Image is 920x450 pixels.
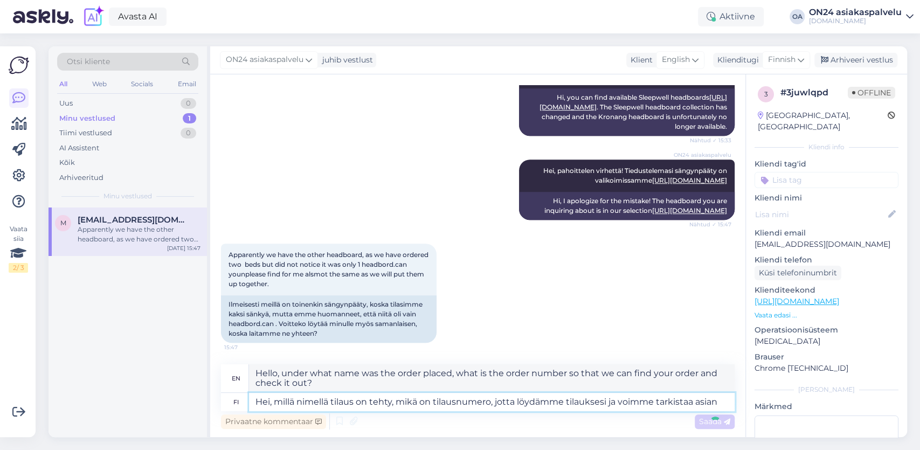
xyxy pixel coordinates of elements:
[755,192,898,204] p: Kliendi nimi
[755,324,898,336] p: Operatsioonisüsteem
[713,54,759,66] div: Klienditugi
[755,266,841,280] div: Küsi telefoninumbrit
[318,54,373,66] div: juhib vestlust
[103,191,152,201] span: Minu vestlused
[814,53,897,67] div: Arhiveeri vestlus
[755,336,898,347] p: [MEDICAL_DATA]
[755,209,886,220] input: Lisa nimi
[59,143,99,154] div: AI Assistent
[59,157,75,168] div: Kõik
[9,263,28,273] div: 2 / 3
[780,86,848,99] div: # 3juwlqpd
[543,167,729,184] span: Hei, pahoittelen virhettä! Tiedustelemasi sängynpääty on valikoimissamme
[698,7,764,26] div: Aktiivne
[848,87,895,99] span: Offline
[755,310,898,320] p: Vaata edasi ...
[229,251,430,288] span: Apparently we have the other headboard, as we have ordered two beds but did not notice it was onl...
[226,54,303,66] span: ON24 asiakaspalvelu
[755,227,898,239] p: Kliendi email
[59,113,115,124] div: Minu vestlused
[181,98,196,109] div: 0
[755,296,839,306] a: [URL][DOMAIN_NAME]
[790,9,805,24] div: OA
[519,192,735,220] div: Hi, I apologize for the mistake! The headboard you are inquiring about is in our selection
[167,244,200,252] div: [DATE] 15:47
[129,77,155,91] div: Socials
[755,351,898,363] p: Brauser
[9,55,29,75] img: Askly Logo
[690,136,731,144] span: Nähtud ✓ 15:33
[768,54,796,66] span: Finnish
[67,56,110,67] span: Otsi kliente
[626,54,653,66] div: Klient
[755,158,898,170] p: Kliendi tag'id
[57,77,70,91] div: All
[78,215,190,225] span: may.dinglasan31@gmail.com
[519,88,735,136] div: Hi, you can find available Sleepwell headboards . The Sleepwell headboard collection has changed ...
[764,90,768,98] span: 3
[78,225,200,244] div: Apparently we have the other headboard, as we have ordered two beds but did not notice it was onl...
[674,151,731,159] span: ON24 asiakaspalvelu
[90,77,109,91] div: Web
[755,401,898,412] p: Märkmed
[755,254,898,266] p: Kliendi telefon
[224,343,265,351] span: 15:47
[689,220,731,229] span: Nähtud ✓ 15:47
[9,224,28,273] div: Vaata siia
[60,219,66,227] span: m
[809,8,914,25] a: ON24 asiakaspalvelu[DOMAIN_NAME]
[755,285,898,296] p: Klienditeekond
[652,176,727,184] a: [URL][DOMAIN_NAME]
[755,363,898,374] p: Chrome [TECHNICAL_ID]
[652,206,727,214] a: [URL][DOMAIN_NAME]
[176,77,198,91] div: Email
[809,17,902,25] div: [DOMAIN_NAME]
[183,113,196,124] div: 1
[662,54,690,66] span: English
[109,8,167,26] a: Avasta AI
[59,128,112,139] div: Tiimi vestlused
[755,239,898,250] p: [EMAIL_ADDRESS][DOMAIN_NAME]
[82,5,105,28] img: explore-ai
[809,8,902,17] div: ON24 asiakaspalvelu
[59,172,103,183] div: Arhiveeritud
[181,128,196,139] div: 0
[59,98,73,109] div: Uus
[221,295,437,343] div: Ilmeisesti meillä on toinenkin sängynpääty, koska tilasimme kaksi sänkyä, mutta emme huomanneet, ...
[755,172,898,188] input: Lisa tag
[758,110,888,133] div: [GEOGRAPHIC_DATA], [GEOGRAPHIC_DATA]
[755,385,898,394] div: [PERSON_NAME]
[755,142,898,152] div: Kliendi info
